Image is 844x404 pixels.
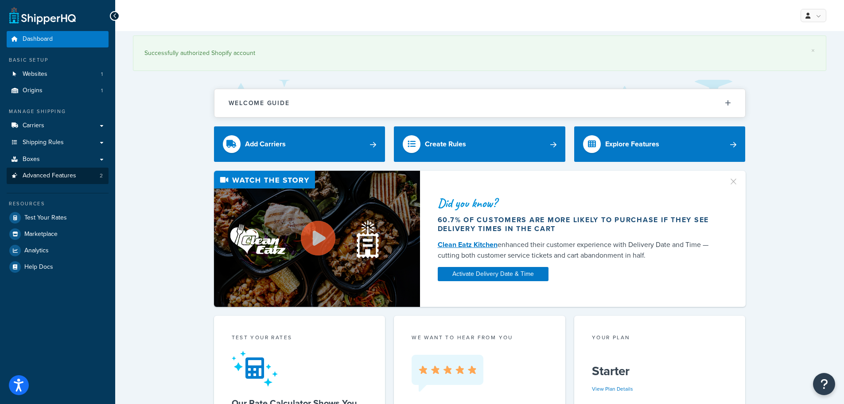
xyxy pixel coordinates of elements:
a: Add Carriers [214,126,385,162]
span: Advanced Features [23,172,76,180]
h5: Starter [592,364,728,378]
span: Help Docs [24,263,53,271]
span: Marketplace [24,231,58,238]
a: Analytics [7,243,109,259]
a: Dashboard [7,31,109,47]
img: Video thumbnail [214,171,420,307]
button: Open Resource Center [813,373,835,395]
a: Create Rules [394,126,565,162]
span: Shipping Rules [23,139,64,146]
li: Websites [7,66,109,82]
h2: Welcome Guide [229,100,290,106]
div: Create Rules [425,138,466,150]
span: Dashboard [23,35,53,43]
span: Analytics [24,247,49,255]
a: Test Your Rates [7,210,109,226]
span: Carriers [23,122,44,129]
div: Successfully authorized Shopify account [144,47,815,59]
span: Websites [23,71,47,78]
a: × [811,47,815,54]
a: Boxes [7,151,109,168]
a: Help Docs [7,259,109,275]
a: Carriers [7,118,109,134]
div: Manage Shipping [7,108,109,115]
div: Your Plan [592,333,728,344]
li: Advanced Features [7,168,109,184]
div: Basic Setup [7,56,109,64]
span: 2 [100,172,103,180]
span: Boxes [23,156,40,163]
div: 60.7% of customers are more likely to purchase if they see delivery times in the cart [438,216,718,233]
div: enhanced their customer experience with Delivery Date and Time — cutting both customer service ti... [438,239,718,261]
a: View Plan Details [592,385,633,393]
span: 1 [101,87,103,94]
div: Did you know? [438,197,718,209]
a: Clean Eatz Kitchen [438,239,498,250]
a: Origins1 [7,82,109,99]
div: Add Carriers [245,138,286,150]
div: Test your rates [232,333,368,344]
a: Websites1 [7,66,109,82]
a: Activate Delivery Date & Time [438,267,548,281]
p: we want to hear from you [412,333,548,341]
a: Shipping Rules [7,134,109,151]
div: Explore Features [605,138,659,150]
a: Explore Features [574,126,746,162]
div: Resources [7,200,109,208]
button: Welcome Guide [214,89,745,117]
a: Marketplace [7,226,109,242]
a: Advanced Features2 [7,168,109,184]
span: 1 [101,71,103,78]
span: Test Your Rates [24,214,67,222]
li: Origins [7,82,109,99]
span: Origins [23,87,43,94]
